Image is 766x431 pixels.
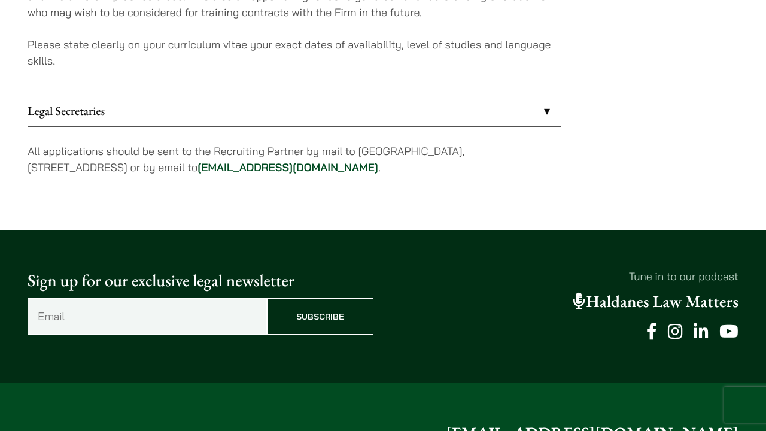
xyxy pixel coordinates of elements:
a: [EMAIL_ADDRESS][DOMAIN_NAME] [197,160,378,174]
input: Subscribe [267,298,373,335]
p: All applications should be sent to the Recruiting Partner by mail to [GEOGRAPHIC_DATA], [STREET_A... [28,143,561,175]
p: Sign up for our exclusive legal newsletter [28,268,373,293]
p: Please state clearly on your curriculum vitae your exact dates of availability, level of studies ... [28,37,561,69]
a: Haldanes Law Matters [573,291,738,312]
p: Tune in to our podcast [393,268,738,284]
a: Legal Secretaries [28,95,561,126]
input: Email [28,298,267,335]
